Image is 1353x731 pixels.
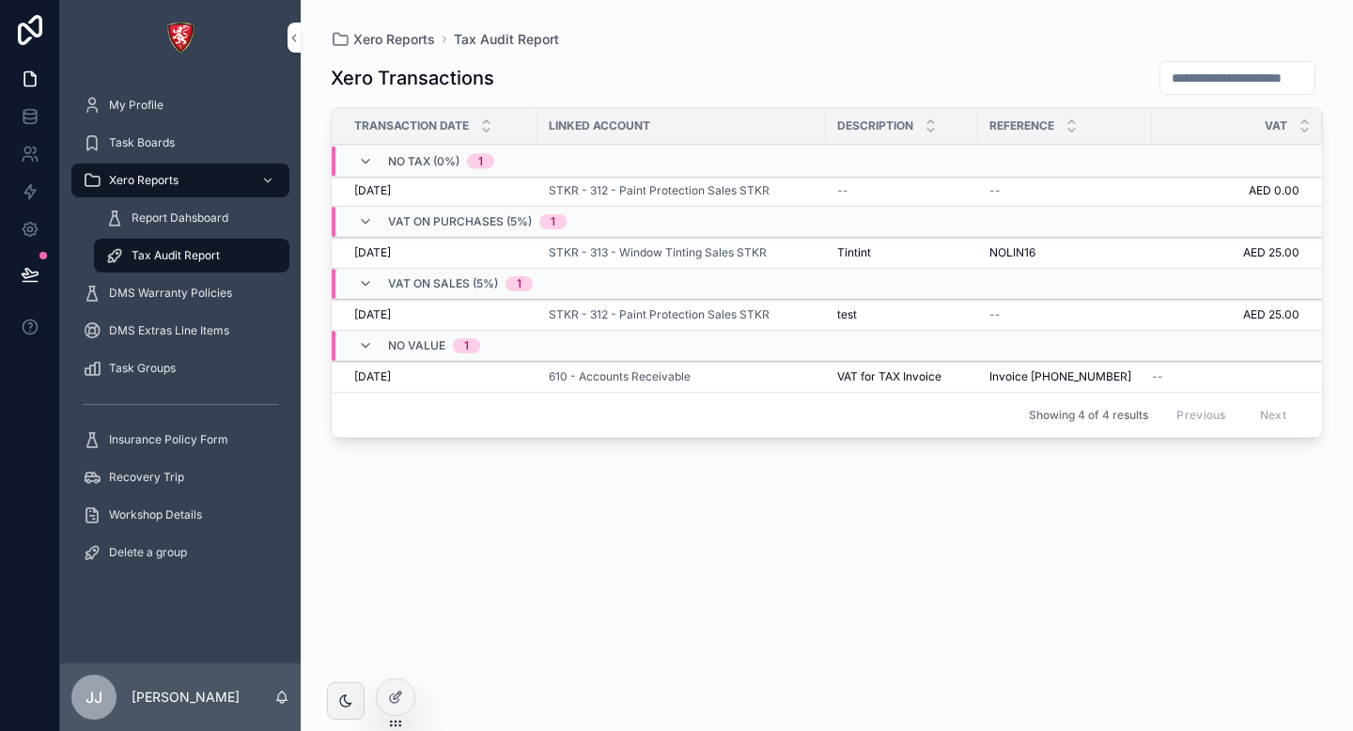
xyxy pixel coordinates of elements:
[549,369,691,384] a: 610 - Accounts Receivable
[331,65,494,91] h1: Xero Transactions
[837,369,967,384] a: VAT for TAX Invoice
[478,154,483,169] div: 1
[354,183,526,198] a: [DATE]
[1152,245,1299,260] a: AED 25.00
[132,210,228,226] span: Report Dahsboard
[109,470,184,485] span: Recovery Trip
[989,245,1141,260] a: NOLIN16
[388,154,459,169] span: No Tax (0%)
[354,307,526,322] a: [DATE]
[388,276,498,291] span: VAT On Sales (5%)
[989,245,1035,260] span: NOLIN16
[353,30,435,49] span: Xero Reports
[71,536,289,569] a: Delete a group
[517,276,521,291] div: 1
[989,307,1141,322] a: --
[132,248,220,263] span: Tax Audit Report
[94,201,289,235] a: Report Dahsboard
[109,361,176,376] span: Task Groups
[1152,369,1163,384] span: --
[71,498,289,532] a: Workshop Details
[989,183,1001,198] span: --
[71,314,289,348] a: DMS Extras Line Items
[551,214,555,229] div: 1
[71,163,289,197] a: Xero Reports
[71,423,289,457] a: Insurance Policy Form
[989,369,1131,384] span: Invoice [PHONE_NUMBER]
[1152,183,1299,198] a: AED 0.00
[71,351,289,385] a: Task Groups
[60,75,301,594] div: scrollable content
[109,135,175,150] span: Task Boards
[549,369,815,384] a: 610 - Accounts Receivable
[71,88,289,122] a: My Profile
[354,118,469,133] span: Transaction Date
[354,245,526,260] a: [DATE]
[354,245,391,260] span: [DATE]
[989,307,1001,322] span: --
[549,307,815,322] a: STKR - 312 - Paint Protection Sales STKR
[837,118,913,133] span: Description
[549,245,815,260] a: STKR - 313 - Window Tinting Sales STKR
[837,307,967,322] a: test
[165,23,195,53] img: App logo
[837,183,848,198] span: --
[354,369,526,384] a: [DATE]
[331,30,435,49] a: Xero Reports
[132,688,240,707] p: [PERSON_NAME]
[549,183,770,198] a: STKR - 312 - Paint Protection Sales STKR
[549,183,815,198] a: STKR - 312 - Paint Protection Sales STKR
[837,183,967,198] a: --
[989,118,1054,133] span: Reference
[109,507,202,522] span: Workshop Details
[989,183,1141,198] a: --
[388,338,445,353] span: No value
[109,286,232,301] span: DMS Warranty Policies
[109,98,163,113] span: My Profile
[71,460,289,494] a: Recovery Trip
[549,307,770,322] a: STKR - 312 - Paint Protection Sales STKR
[837,369,941,384] span: VAT for TAX Invoice
[464,338,469,353] div: 1
[109,173,179,188] span: Xero Reports
[388,214,532,229] span: VAT On Purchases (5%)
[86,686,102,708] span: JJ
[1029,408,1148,423] span: Showing 4 of 4 results
[1265,118,1287,133] span: VAT
[109,323,229,338] span: DMS Extras Line Items
[549,118,650,133] span: Linked Account
[109,545,187,560] span: Delete a group
[109,432,228,447] span: Insurance Policy Form
[454,30,559,49] a: Tax Audit Report
[1152,369,1299,384] a: --
[549,245,767,260] a: STKR - 313 - Window Tinting Sales STKR
[837,307,857,322] span: test
[1152,307,1299,322] a: AED 25.00
[354,307,391,322] span: [DATE]
[989,369,1141,384] a: Invoice [PHONE_NUMBER]
[71,276,289,310] a: DMS Warranty Policies
[837,245,967,260] a: Tintint
[354,183,391,198] span: [DATE]
[71,126,289,160] a: Task Boards
[837,245,871,260] span: Tintint
[354,369,391,384] span: [DATE]
[94,239,289,272] a: Tax Audit Report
